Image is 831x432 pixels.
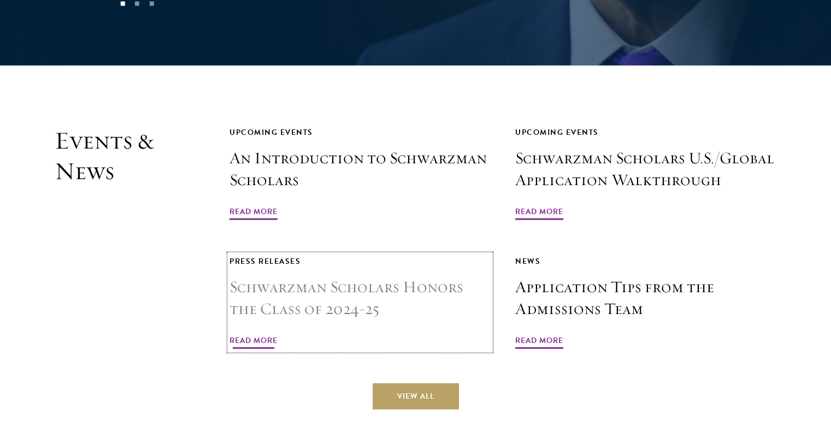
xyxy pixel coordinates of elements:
span: Read More [229,334,278,351]
span: Read More [515,334,563,351]
div: Upcoming Events [229,126,491,139]
a: View All [373,383,459,410]
div: Upcoming Events [515,126,776,139]
h3: Application Tips from the Admissions Team [515,276,776,320]
a: Press Releases Schwarzman Scholars Honors the Class of 2024-25 Read More [229,255,491,351]
a: News Application Tips from the Admissions Team Read More [515,255,776,351]
div: Press Releases [229,255,491,268]
span: Read More [515,205,563,222]
h2: Events & News [55,126,175,351]
a: Upcoming Events Schwarzman Scholars U.S./Global Application Walkthrough Read More [515,126,776,222]
span: Read More [229,205,278,222]
h3: Schwarzman Scholars U.S./Global Application Walkthrough [515,147,776,191]
div: News [515,255,776,268]
h3: Schwarzman Scholars Honors the Class of 2024-25 [229,276,491,320]
h3: An Introduction to Schwarzman Scholars [229,147,491,191]
a: Upcoming Events An Introduction to Schwarzman Scholars Read More [229,126,491,222]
